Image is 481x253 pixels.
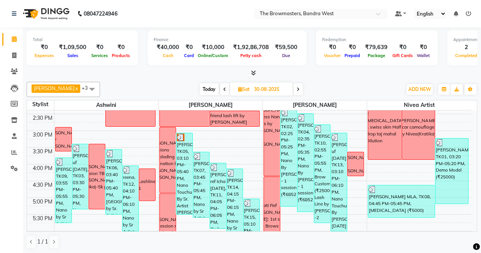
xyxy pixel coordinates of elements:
[34,85,75,91] span: [PERSON_NAME]
[31,215,54,223] div: 5:30 PM
[182,43,196,52] div: ₹0
[362,43,391,52] div: ₹79,639
[366,110,403,144] div: 2 [MEDICAL_DATA] 1 swiss skin Half drop taj mahal Dilution
[149,216,187,237] div: [PERSON_NAME]: 2nd session nano brows kajal
[159,100,262,110] span: [PERSON_NAME]
[343,53,362,58] span: Prepaid
[366,53,387,58] span: Package
[56,158,71,223] div: [PERSON_NAME], TK09, 03:55 PM-05:55 PM, Nano by Sr Artist [PERSON_NAME] - 1 session (₹43438.5)
[280,53,292,58] span: Due
[343,43,362,52] div: ₹0
[31,131,54,139] div: 3:00 PM
[236,86,252,92] span: Sat
[31,164,54,172] div: 4:00 PM
[31,181,54,189] div: 4:30 PM
[19,3,71,24] img: logo
[453,53,479,58] span: Completed
[196,43,230,52] div: ₹10,000
[154,37,300,43] div: Finance
[400,117,437,138] div: [PERSON_NAME] scar camouflage by Nivea(Kratika)
[337,154,374,175] div: [PERSON_NAME] by [PERSON_NAME]
[31,114,54,122] div: 2:30 PM
[253,107,291,147] div: [PERSON_NAME]: 1st Sess Nano Brows by [PERSON_NAME], - [PERSON_NAME]
[89,53,110,58] span: Services
[182,53,196,58] span: Card
[314,125,330,223] div: [PERSON_NAME], TK10, 02:55 PM-05:55 PM, Brow Customization (₹25000),upper Lash Line by [PERSON_NA...
[65,53,80,58] span: Sales
[54,100,158,110] span: Ashwini
[281,108,297,206] div: [PERSON_NAME], TK02, 02:25 PM-05:25 PM, Nano By [PERSON_NAME] - 1 session (₹68527.2)
[33,43,56,52] div: ₹0
[367,100,471,110] span: Nivea Artist
[210,112,259,126] div: friend lash lift by [PERSON_NAME]
[31,148,54,156] div: 3:30 PM
[27,100,54,108] div: Stylist
[37,238,48,246] span: 1 / 1
[176,133,192,214] div: [PERSON_NAME], TK05, 03:10 PM-05:40 PM, Nano Touchup By Sr. Artist [PERSON_NAME] [DATE] to 24 mon...
[75,85,78,91] a: x
[82,85,94,91] span: +3
[453,43,479,52] div: 2
[148,140,187,180] div: [PERSON_NAME] 2 sessions microblading combination by [PERSON_NAME]([PERSON_NAME])
[200,83,219,95] span: Today
[368,185,435,217] div: [PERSON_NAME] MLA, TK08, 04:45 PM-05:45 PM, [MEDICAL_DATA] (₹5000)
[435,138,468,204] div: [PERSON_NAME], TK01, 03:20 PM-05:20 PM, Demo Model (₹25000)
[31,198,54,206] div: 5:00 PM
[297,114,313,212] div: [PERSON_NAME], TK04, 02:35 PM-05:35 PM, Nano By [PERSON_NAME] - 1 session (₹68527.2)
[106,150,122,214] div: [PERSON_NAME], TK06, 03:40 PM-05:40 PM, [GEOGRAPHIC_DATA] by Sr. Artist Ashwini - 1 session (₹28000)
[138,178,156,192] div: Lashline 1
[406,84,433,95] button: ADD NEW
[33,37,132,43] div: Total
[122,166,138,231] div: reena, TK12, 04:10 PM-06:10 PM, Nano by Sr Artist [PERSON_NAME] - 1 session (₹43438.5)
[210,163,226,228] div: [PERSON_NAME] ref Icha [DATE], TK11, 04:05 PM-06:05 PM, Ombre by Sr. Artist [PERSON_NAME] - 2 ses...
[196,53,230,58] span: Online/Custom
[230,43,272,52] div: ₹1,92,86,708
[415,53,432,58] span: Wallet
[72,144,88,209] div: [PERSON_NAME] uf [DATE], TK03, 03:30 PM-05:30 PM, Nano by Sr Artist [PERSON_NAME] - 1 session (₹4...
[252,84,290,95] input: 2025-08-30
[415,43,432,52] div: ₹0
[154,43,182,52] div: ₹40,000
[89,43,110,52] div: ₹0
[263,100,367,110] span: [PERSON_NAME]
[391,53,415,58] span: Gift Cards
[78,163,115,190] div: [PERSON_NAME] 2 session TBD by [PERSON_NAME] (Kratika)-5k paid
[161,53,175,58] span: Cash
[322,43,343,52] div: ₹0
[110,53,132,58] span: Products
[56,43,89,52] div: ₹1,09,500
[272,43,300,52] div: ₹59,500
[322,53,343,58] span: Voucher
[238,53,264,58] span: Petty cash
[33,53,56,58] span: Expenses
[84,3,117,24] b: 08047224946
[322,37,432,43] div: Redemption
[45,129,82,150] div: [PERSON_NAME] lift by [PERSON_NAME]
[253,202,291,250] div: Khayati Ref [PERSON_NAME] [DATE]: 1st sess Nano Brows by [PERSON_NAME], paid 5k - [PERSON_NAME]
[391,43,415,52] div: ₹0
[331,133,347,231] div: [PERSON_NAME] uf [DATE], TK13, 03:10 PM-06:10 PM, Nano Touchup By [PERSON_NAME] [DATE] to 24 mont...
[408,86,431,92] span: ADD NEW
[110,43,132,52] div: ₹0
[227,169,243,234] div: [PERSON_NAME], TK14, 04:15 PM-06:15 PM, Nano by Sr Artist [PERSON_NAME] - 1 session (₹43439)
[193,152,209,217] div: [PERSON_NAME], TK07, 03:45 PM-05:45 PM, Nano by Sr Artist [PERSON_NAME] - 1 session (₹43439)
